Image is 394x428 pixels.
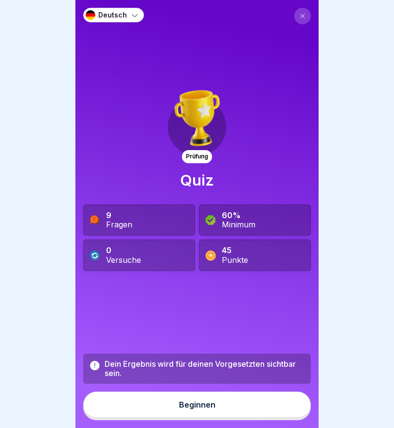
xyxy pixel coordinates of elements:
[83,392,311,418] button: Beginnen
[105,360,305,378] div: Dein Ergebnis wird für deinen Vorgesetzten sichtbar sein.
[180,171,214,189] h1: Quiz
[106,210,111,220] b: 9
[222,210,241,220] b: 60%
[222,245,232,255] b: 45
[106,256,141,265] div: Versuche
[106,220,132,229] div: Fragen
[222,256,248,265] div: Punkte
[106,245,111,255] b: 0
[182,150,212,163] div: Prüfung
[222,220,255,229] div: Minimum
[179,400,215,409] div: Beginnen
[86,10,95,20] img: de.svg
[98,11,127,19] p: Deutsch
